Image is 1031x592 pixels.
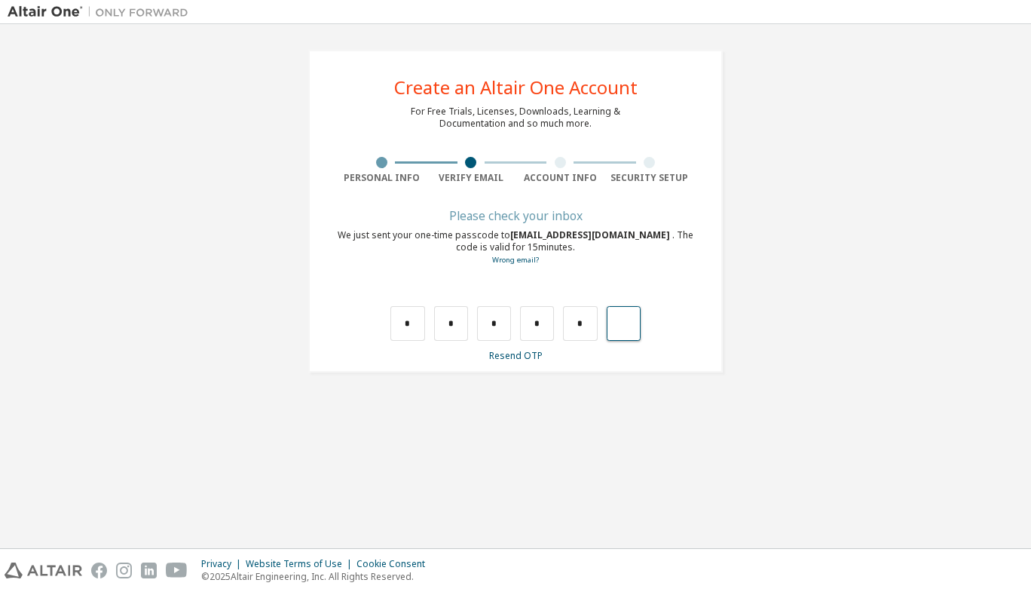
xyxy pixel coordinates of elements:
[116,563,132,578] img: instagram.svg
[5,563,82,578] img: altair_logo.svg
[489,349,543,362] a: Resend OTP
[246,558,356,570] div: Website Terms of Use
[411,106,620,130] div: For Free Trials, Licenses, Downloads, Learning & Documentation and so much more.
[91,563,107,578] img: facebook.svg
[427,172,516,184] div: Verify Email
[8,5,196,20] img: Altair One
[166,563,188,578] img: youtube.svg
[201,570,434,583] p: © 2025 Altair Engineering, Inc. All Rights Reserved.
[492,255,539,265] a: Go back to the registration form
[394,78,638,97] div: Create an Altair One Account
[510,229,672,241] span: [EMAIL_ADDRESS][DOMAIN_NAME]
[337,211,694,220] div: Please check your inbox
[605,172,695,184] div: Security Setup
[337,172,427,184] div: Personal Info
[201,558,246,570] div: Privacy
[141,563,157,578] img: linkedin.svg
[515,172,605,184] div: Account Info
[337,229,694,266] div: We just sent your one-time passcode to . The code is valid for 15 minutes.
[356,558,434,570] div: Cookie Consent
